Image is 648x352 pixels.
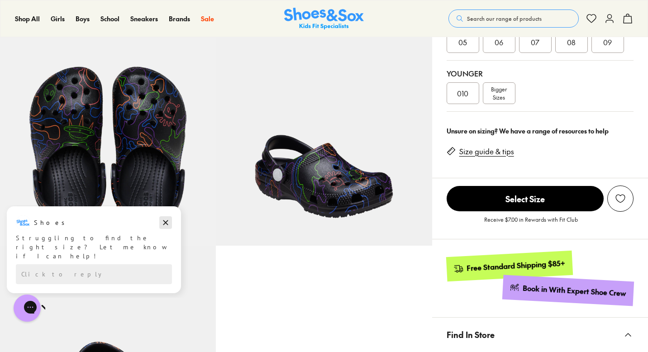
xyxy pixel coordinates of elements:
[484,215,578,232] p: Receive $7.00 in Rewards with Fit Club
[467,14,542,23] span: Search our range of products
[130,14,158,24] a: Sneakers
[7,1,181,88] div: Campaign message
[502,275,634,306] a: Book in With Expert Shoe Crew
[466,258,565,273] div: Free Standard Shipping $85+
[76,14,90,24] a: Boys
[284,8,364,30] img: SNS_Logo_Responsive.svg
[7,10,181,56] div: Message from Shoes. Struggling to find the right size? Let me know if I can help!
[448,10,579,28] button: Search our range of products
[284,8,364,30] a: Shoes & Sox
[491,85,507,101] span: Bigger Sizes
[9,291,45,325] iframe: Gorgias live chat messenger
[15,14,40,24] a: Shop All
[51,14,65,24] a: Girls
[100,14,119,24] a: School
[495,37,503,48] span: 06
[447,68,634,79] div: Younger
[567,37,576,48] span: 08
[169,14,190,23] span: Brands
[16,59,172,79] div: Reply to the campaigns
[169,14,190,24] a: Brands
[159,11,172,24] button: Dismiss campaign
[100,14,119,23] span: School
[34,13,70,22] h3: Shoes
[447,186,604,211] span: Select Size
[130,14,158,23] span: Sneakers
[16,10,30,25] img: Shoes logo
[216,29,432,245] img: 7-553307_1
[447,321,495,348] span: Find In Store
[523,283,627,299] div: Book in With Expert Shoe Crew
[76,14,90,23] span: Boys
[447,126,634,136] div: Unsure on sizing? We have a range of resources to help
[201,14,214,24] a: Sale
[457,88,468,99] span: 010
[446,251,572,281] a: Free Standard Shipping $85+
[201,14,214,23] span: Sale
[15,14,40,23] span: Shop All
[607,186,634,212] button: Add to Wishlist
[447,186,604,212] button: Select Size
[459,147,514,157] a: Size guide & tips
[432,318,648,352] button: Find In Store
[603,37,612,48] span: 09
[531,37,539,48] span: 07
[16,29,172,56] div: Struggling to find the right size? Let me know if I can help!
[51,14,65,23] span: Girls
[458,37,467,48] span: 05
